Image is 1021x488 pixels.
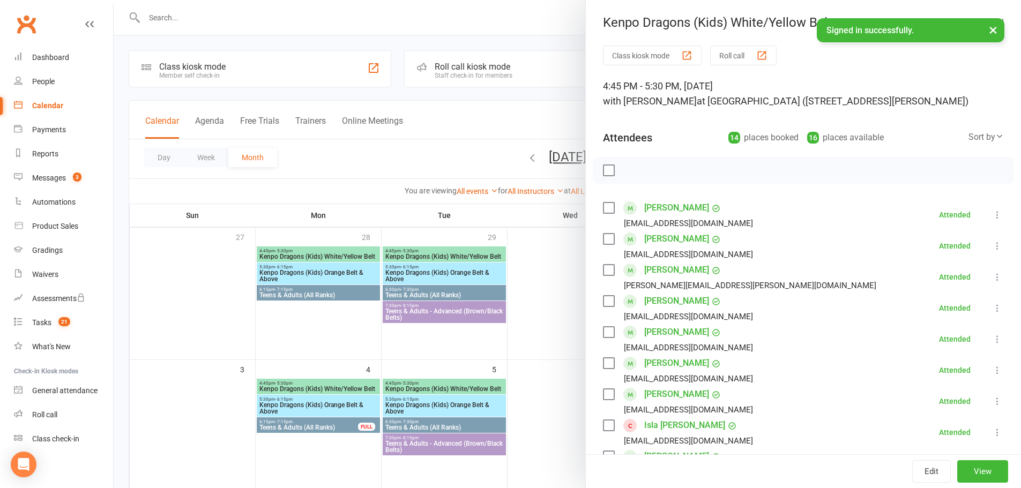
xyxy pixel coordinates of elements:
[624,403,753,417] div: [EMAIL_ADDRESS][DOMAIN_NAME]
[644,261,709,279] a: [PERSON_NAME]
[644,386,709,403] a: [PERSON_NAME]
[11,452,36,477] div: Open Intercom Messenger
[14,70,113,94] a: People
[624,434,753,448] div: [EMAIL_ADDRESS][DOMAIN_NAME]
[14,118,113,142] a: Payments
[624,341,753,355] div: [EMAIL_ADDRESS][DOMAIN_NAME]
[14,190,113,214] a: Automations
[644,324,709,341] a: [PERSON_NAME]
[807,132,819,144] div: 16
[13,11,40,37] a: Clubworx
[624,279,876,292] div: [PERSON_NAME][EMAIL_ADDRESS][PERSON_NAME][DOMAIN_NAME]
[939,304,971,312] div: Attended
[624,310,753,324] div: [EMAIL_ADDRESS][DOMAIN_NAME]
[14,379,113,403] a: General attendance kiosk mode
[624,247,753,261] div: [EMAIL_ADDRESS][DOMAIN_NAME]
[624,216,753,230] div: [EMAIL_ADDRESS][DOMAIN_NAME]
[14,403,113,427] a: Roll call
[32,174,66,182] div: Messages
[644,199,709,216] a: [PERSON_NAME]
[32,434,79,443] div: Class check-in
[32,342,71,351] div: What's New
[603,79,1004,109] div: 4:45 PM - 5:30 PM, [DATE]
[58,317,70,326] span: 21
[586,15,1021,30] div: Kenpo Dragons (Kids) White/Yellow Belt
[32,222,78,230] div: Product Sales
[939,211,971,219] div: Attended
[624,372,753,386] div: [EMAIL_ADDRESS][DOMAIN_NAME]
[603,46,702,65] button: Class kiosk mode
[644,417,725,434] a: Isla [PERSON_NAME]
[644,292,709,310] a: [PERSON_NAME]
[32,294,85,303] div: Assessments
[644,230,709,247] a: [PERSON_NAME]
[14,311,113,335] a: Tasks 21
[939,366,971,374] div: Attended
[603,130,652,145] div: Attendees
[807,130,884,145] div: places available
[14,262,113,287] a: Waivers
[14,335,113,359] a: What's New
[939,335,971,343] div: Attended
[32,198,76,206] div: Automations
[32,53,69,62] div: Dashboard
[14,46,113,70] a: Dashboard
[983,18,1003,41] button: ×
[14,427,113,451] a: Class kiosk mode
[957,460,1008,483] button: View
[912,460,951,483] button: Edit
[697,95,968,107] span: at [GEOGRAPHIC_DATA] ([STREET_ADDRESS][PERSON_NAME])
[644,448,709,465] a: [PERSON_NAME]
[826,25,914,35] span: Signed in successfully.
[728,130,799,145] div: places booked
[32,246,63,254] div: Gradings
[14,142,113,166] a: Reports
[14,166,113,190] a: Messages 3
[73,172,81,182] span: 3
[728,132,740,144] div: 14
[32,318,51,327] div: Tasks
[939,397,971,405] div: Attended
[14,214,113,238] a: Product Sales
[32,101,63,110] div: Calendar
[603,95,697,107] span: with [PERSON_NAME]
[32,386,98,395] div: General attendance
[644,355,709,372] a: [PERSON_NAME]
[939,242,971,250] div: Attended
[939,429,971,436] div: Attended
[14,238,113,262] a: Gradings
[32,149,58,158] div: Reports
[32,270,58,279] div: Waivers
[14,94,113,118] a: Calendar
[939,273,971,281] div: Attended
[32,125,66,134] div: Payments
[32,77,55,86] div: People
[710,46,777,65] button: Roll call
[968,130,1004,144] div: Sort by
[32,410,57,419] div: Roll call
[14,287,113,311] a: Assessments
